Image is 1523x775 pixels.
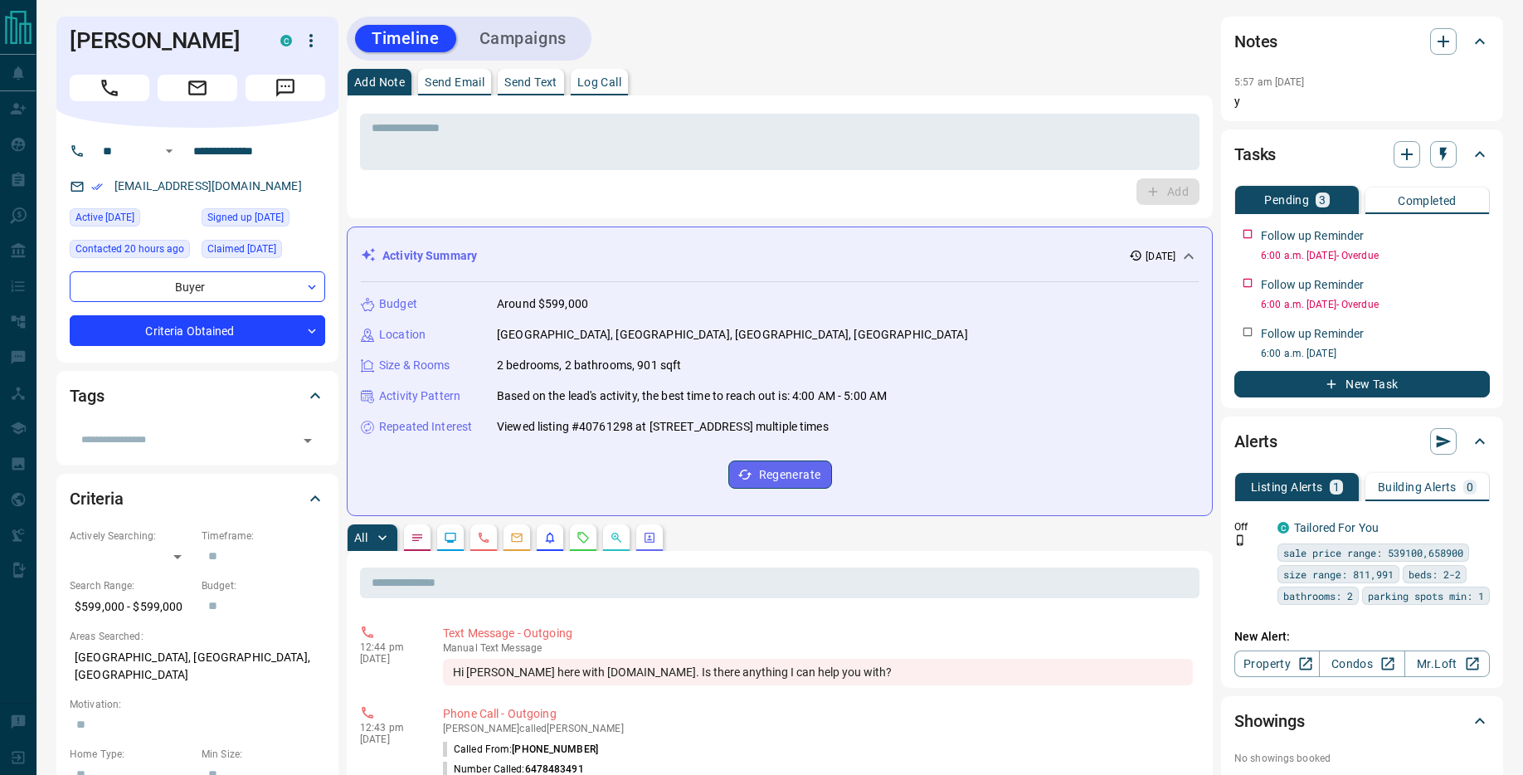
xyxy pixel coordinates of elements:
div: Buyer [70,271,325,302]
p: [DATE] [1146,249,1175,264]
p: Activity Summary [382,247,477,265]
span: Contacted 20 hours ago [75,241,184,257]
a: Property [1234,651,1320,677]
div: Criteria [70,479,325,519]
div: Hi [PERSON_NAME] here with [DOMAIN_NAME]. Is there anything I can help you with? [443,659,1193,685]
h2: Criteria [70,485,124,512]
p: [DATE] [360,653,418,665]
p: Send Email [425,76,484,88]
button: Timeline [355,25,456,52]
span: Claimed [DATE] [207,241,276,257]
div: Mon Sep 15 2025 [202,208,325,232]
p: $599,000 - $599,000 [70,593,193,621]
p: Off [1234,519,1268,534]
button: Campaigns [463,25,583,52]
a: [EMAIL_ADDRESS][DOMAIN_NAME] [114,179,302,193]
button: Open [296,429,319,452]
p: Activity Pattern [379,387,460,405]
div: Mon Sep 15 2025 [202,240,325,263]
p: [PERSON_NAME] called [PERSON_NAME] [443,723,1193,734]
p: 6:00 a.m. [DATE] [1261,346,1490,361]
svg: Listing Alerts [543,531,557,544]
p: Listing Alerts [1251,481,1323,493]
p: Areas Searched: [70,629,325,644]
span: Email [158,75,237,101]
div: Mon Sep 15 2025 [70,208,193,232]
p: Size & Rooms [379,357,450,374]
div: condos.ca [1277,522,1289,534]
svg: Notes [411,531,424,544]
p: No showings booked [1234,751,1490,766]
h1: [PERSON_NAME] [70,27,255,54]
p: [GEOGRAPHIC_DATA], [GEOGRAPHIC_DATA], [GEOGRAPHIC_DATA], [GEOGRAPHIC_DATA] [497,326,968,344]
p: Repeated Interest [379,418,472,436]
span: Signed up [DATE] [207,209,284,226]
h2: Tags [70,383,104,409]
svg: Requests [577,531,590,544]
p: Pending [1264,194,1309,206]
p: Budget [379,295,417,313]
span: parking spots min: 1 [1368,587,1484,604]
p: Follow up Reminder [1261,227,1364,245]
h2: Tasks [1234,141,1276,168]
h2: Notes [1234,28,1277,55]
p: 12:44 pm [360,641,418,653]
span: sale price range: 539100,658900 [1283,544,1463,561]
p: Timeframe: [202,529,325,543]
p: Called From: [443,742,598,757]
p: Send Text [504,76,557,88]
div: Tags [70,376,325,416]
div: Tasks [1234,134,1490,174]
p: Home Type: [70,747,193,762]
button: Regenerate [728,461,832,489]
p: Viewed listing #40761298 at [STREET_ADDRESS] multiple times [497,418,829,436]
p: All [354,532,367,543]
div: condos.ca [280,35,292,46]
p: Min Size: [202,747,325,762]
span: bathrooms: 2 [1283,587,1353,604]
p: y [1234,93,1490,110]
svg: Emails [510,531,523,544]
svg: Lead Browsing Activity [444,531,457,544]
p: 3 [1319,194,1326,206]
svg: Push Notification Only [1234,534,1246,546]
svg: Email Verified [91,181,103,193]
p: Text Message [443,642,1193,654]
p: Search Range: [70,578,193,593]
p: 6:00 a.m. [DATE] - Overdue [1261,248,1490,263]
a: Mr.Loft [1404,651,1490,677]
div: Tue Sep 16 2025 [70,240,193,263]
svg: Agent Actions [643,531,656,544]
p: Location [379,326,426,344]
button: New Task [1234,371,1490,397]
span: Message [246,75,325,101]
span: [PHONE_NUMBER] [512,743,598,755]
span: 6478483491 [525,763,584,775]
button: Open [159,141,179,161]
svg: Opportunities [610,531,623,544]
div: Notes [1234,22,1490,61]
p: Actively Searching: [70,529,193,543]
p: Log Call [577,76,621,88]
p: Building Alerts [1378,481,1457,493]
span: beds: 2-2 [1409,566,1461,582]
span: manual [443,642,478,654]
h2: Showings [1234,708,1305,734]
span: Call [70,75,149,101]
p: Phone Call - Outgoing [443,705,1193,723]
span: Active [DATE] [75,209,134,226]
p: Around $599,000 [497,295,588,313]
p: 6:00 a.m. [DATE] - Overdue [1261,297,1490,312]
p: 0 [1467,481,1473,493]
p: Follow up Reminder [1261,276,1364,294]
div: Activity Summary[DATE] [361,241,1199,271]
p: [GEOGRAPHIC_DATA], [GEOGRAPHIC_DATA], [GEOGRAPHIC_DATA] [70,644,325,689]
div: Showings [1234,701,1490,741]
div: Criteria Obtained [70,315,325,346]
p: 12:43 pm [360,722,418,734]
a: Condos [1319,651,1404,677]
p: Text Message - Outgoing [443,625,1193,642]
p: New Alert: [1234,628,1490,646]
p: 2 bedrooms, 2 bathrooms, 901 sqft [497,357,681,374]
p: 1 [1333,481,1340,493]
